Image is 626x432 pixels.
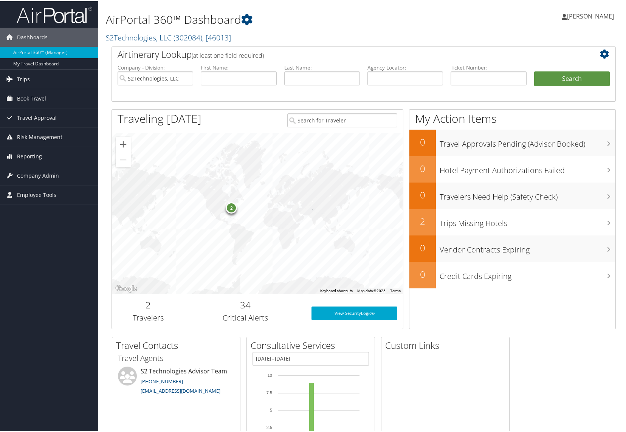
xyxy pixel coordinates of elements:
[409,155,615,181] a: 0Hotel Payment Authorizations Failed
[251,338,375,351] h2: Consultative Services
[409,187,436,200] h2: 0
[409,261,615,287] a: 0Credit Cards Expiring
[190,311,300,322] h3: Critical Alerts
[357,288,386,292] span: Map data ©2025
[562,4,621,26] a: [PERSON_NAME]
[114,283,139,293] a: Open this area in Google Maps (opens a new window)
[17,184,56,203] span: Employee Tools
[226,201,237,212] div: 2
[270,407,272,411] tspan: 5
[534,70,610,85] button: Search
[409,240,436,253] h2: 0
[409,181,615,208] a: 0Travelers Need Help (Safety Check)
[440,187,615,201] h3: Travelers Need Help (Safety Check)
[440,240,615,254] h3: Vendor Contracts Expiring
[190,297,300,310] h2: 34
[284,63,360,70] label: Last Name:
[17,165,59,184] span: Company Admin
[192,50,264,59] span: (at least one field required)
[201,63,276,70] label: First Name:
[116,136,131,151] button: Zoom in
[118,352,234,362] h3: Travel Agents
[409,267,436,280] h2: 0
[320,287,353,293] button: Keyboard shortcuts
[202,31,231,42] span: , [ 46013 ]
[114,365,238,396] li: S2 Technologies Advisor Team
[118,311,179,322] h3: Travelers
[106,11,449,26] h1: AirPortal 360™ Dashboard
[118,297,179,310] h2: 2
[17,127,62,146] span: Risk Management
[141,386,220,393] a: [EMAIL_ADDRESS][DOMAIN_NAME]
[268,372,272,376] tspan: 10
[567,11,614,19] span: [PERSON_NAME]
[114,283,139,293] img: Google
[17,107,57,126] span: Travel Approval
[409,161,436,174] h2: 0
[390,288,401,292] a: Terms (opens in new tab)
[440,266,615,280] h3: Credit Cards Expiring
[267,389,272,394] tspan: 7.5
[17,88,46,107] span: Book Travel
[174,31,202,42] span: ( 302084 )
[17,69,30,88] span: Trips
[409,214,436,227] h2: 2
[367,63,443,70] label: Agency Locator:
[385,338,509,351] h2: Custom Links
[17,5,92,23] img: airportal-logo.png
[118,110,201,125] h1: Traveling [DATE]
[409,234,615,261] a: 0Vendor Contracts Expiring
[409,208,615,234] a: 2Trips Missing Hotels
[116,151,131,166] button: Zoom out
[311,305,397,319] a: View SecurityLogic®
[118,63,193,70] label: Company - Division:
[141,377,183,384] a: [PHONE_NUMBER]
[17,27,48,46] span: Dashboards
[17,146,42,165] span: Reporting
[451,63,526,70] label: Ticket Number:
[409,110,615,125] h1: My Action Items
[287,112,397,126] input: Search for Traveler
[118,47,568,60] h2: Airtinerary Lookup
[116,338,240,351] h2: Travel Contacts
[440,160,615,175] h3: Hotel Payment Authorizations Failed
[440,213,615,228] h3: Trips Missing Hotels
[267,424,272,429] tspan: 2.5
[409,135,436,147] h2: 0
[440,134,615,148] h3: Travel Approvals Pending (Advisor Booked)
[106,31,231,42] a: S2Technologies, LLC
[409,129,615,155] a: 0Travel Approvals Pending (Advisor Booked)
